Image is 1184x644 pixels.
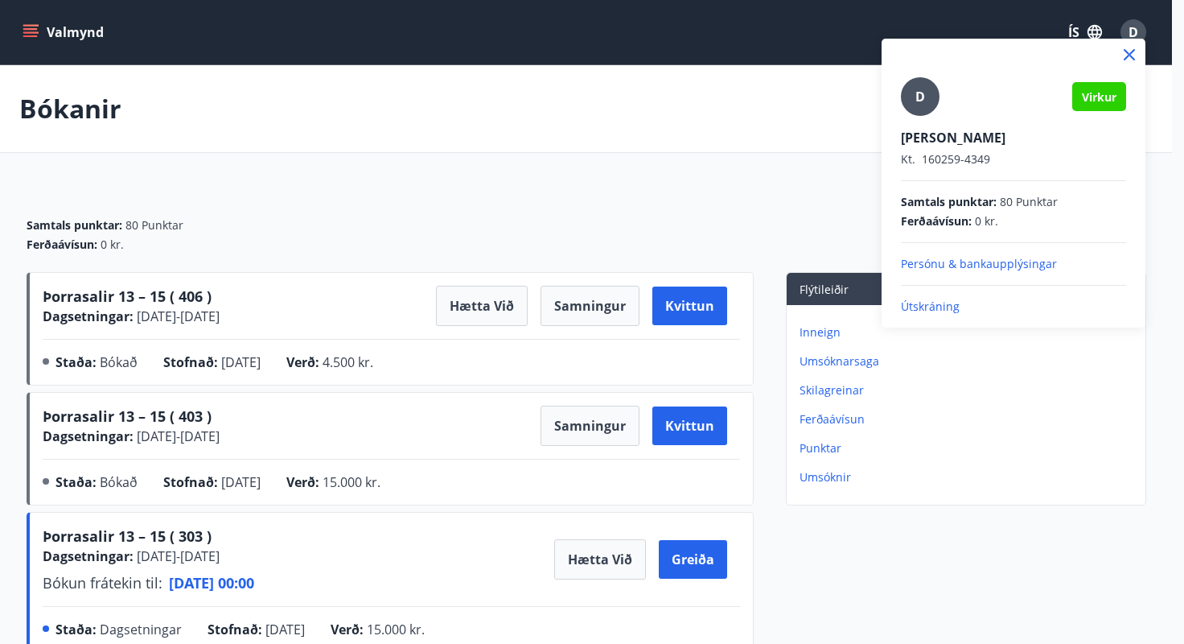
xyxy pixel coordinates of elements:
[901,151,1126,167] p: 160259-4349
[901,256,1126,272] p: Persónu & bankaupplýsingar
[901,299,1126,315] p: Útskráning
[901,194,997,210] span: Samtals punktar :
[915,88,925,105] span: D
[901,151,915,167] span: Kt.
[1082,89,1116,105] span: Virkur
[901,129,1126,147] p: [PERSON_NAME]
[1000,194,1058,210] span: 80 Punktar
[901,213,972,229] span: Ferðaávísun :
[975,213,998,229] span: 0 kr.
